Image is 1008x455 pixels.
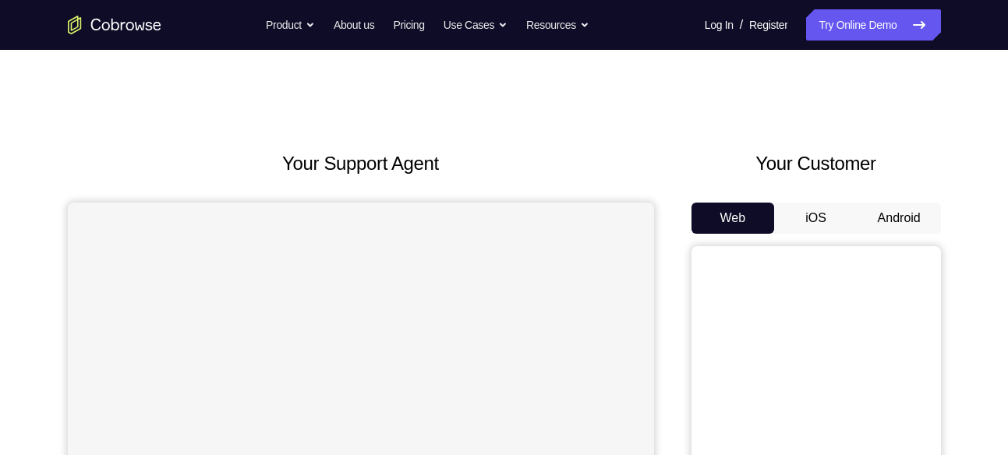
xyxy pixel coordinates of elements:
[691,203,775,234] button: Web
[858,203,941,234] button: Android
[526,9,589,41] button: Resources
[691,150,941,178] h2: Your Customer
[68,16,161,34] a: Go to the home page
[393,9,424,41] a: Pricing
[705,9,734,41] a: Log In
[806,9,940,41] a: Try Online Demo
[774,203,858,234] button: iOS
[334,9,374,41] a: About us
[266,9,315,41] button: Product
[444,9,508,41] button: Use Cases
[68,150,654,178] h2: Your Support Agent
[749,9,787,41] a: Register
[740,16,743,34] span: /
